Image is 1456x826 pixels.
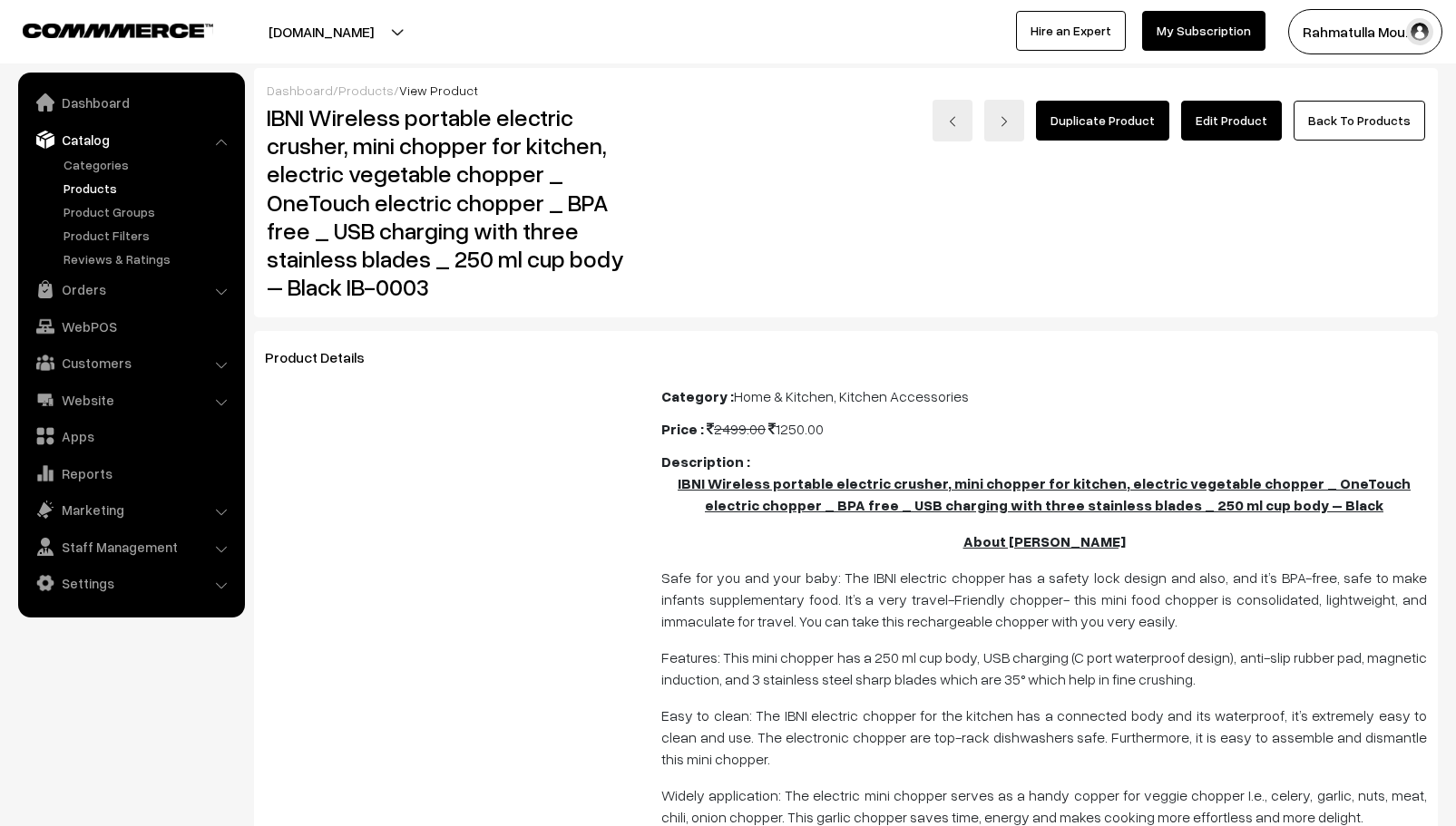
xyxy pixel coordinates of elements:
[59,226,239,245] a: Product Filters
[963,532,1126,550] u: About [PERSON_NAME]
[1406,18,1433,45] img: user
[661,705,1427,770] p: Easy to clean: The IBNI electric chopper for the kitchen has a connected body and its waterproof,...
[947,116,958,127] img: left-arrow.png
[1288,9,1442,54] button: Rahmatulla Mou…
[661,385,1427,407] div: Home & Kitchen, Kitchen Accessories
[23,384,239,416] a: Website
[678,474,1411,514] u: IBNI Wireless portable electric crusher, mini chopper for kitchen, electric vegetable chopper _ O...
[661,387,734,405] b: Category :
[23,457,239,490] a: Reports
[23,273,239,306] a: Orders
[265,348,386,366] span: Product Details
[267,81,1425,100] div: / /
[338,83,394,98] a: Products
[23,567,239,599] a: Settings
[1142,11,1265,51] a: My Subscription
[1294,101,1425,141] a: Back To Products
[984,100,1024,141] a: Next
[23,493,239,526] a: Marketing
[23,86,239,119] a: Dashboard
[59,179,239,198] a: Products
[661,418,1427,440] div: 1250.00
[23,123,239,156] a: Catalog
[661,452,750,471] b: Description :
[1181,101,1282,141] a: Edit Product
[205,9,437,54] button: [DOMAIN_NAME]
[23,18,181,40] a: COMMMERCE
[1036,101,1169,141] a: Duplicate Product
[59,202,239,221] a: Product Groups
[267,103,635,301] h2: IBNI Wireless portable electric crusher, mini chopper for kitchen, electric vegetable chopper _ O...
[59,155,239,174] a: Categories
[399,83,478,98] span: View Product
[661,567,1427,632] p: Safe for you and your baby: The IBNI electric chopper has a safety lock design and also, and it’s...
[23,24,213,37] img: COMMMERCE
[23,530,239,563] a: Staff Management
[23,346,239,379] a: Customers
[661,420,704,438] b: Price :
[1016,11,1126,51] a: Hire an Expert
[707,420,766,438] span: 2499.00
[23,310,239,343] a: WebPOS
[999,116,1010,127] img: right-arrow.png
[23,420,239,452] a: Apps
[933,100,972,141] a: Previous
[661,646,1427,690] p: Features: This mini chopper has a 250 ml cup body, USB charging (C port waterproof design), anti-...
[59,249,239,268] a: Reviews & Ratings
[267,83,333,98] a: Dashboard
